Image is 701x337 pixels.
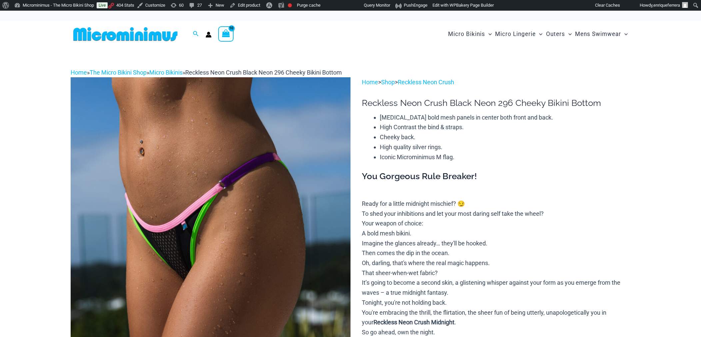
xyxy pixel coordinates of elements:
li: [MEDICAL_DATA] bold mesh panels in center both front and back. [380,113,630,123]
p: > > [362,77,630,87]
a: Micro BikinisMenu ToggleMenu Toggle [446,24,493,44]
a: The Micro Bikini Shop [90,69,147,76]
span: Micro Lingerie [495,26,536,43]
span: enriqueferrera [653,3,680,8]
a: Search icon link [193,30,199,38]
a: View Shopping Cart, 10 items [218,26,234,42]
h3: You Gorgeous Rule Breaker! [362,171,630,182]
div: Needs improvement [288,3,292,7]
img: MM SHOP LOGO FLAT [71,27,180,42]
b: Reckless Neon Crush Midnight [373,319,454,326]
span: Menu Toggle [485,26,492,43]
span: Mens Swimwear [575,26,621,43]
span: Menu Toggle [565,26,572,43]
a: Account icon link [206,32,212,38]
li: High Contrast the bind & straps. [380,122,630,132]
span: Menu Toggle [621,26,628,43]
a: Home [362,79,378,86]
img: Views over 48 hours. Click for more Jetpack Stats. [327,1,342,12]
li: High quality silver rings. [380,142,630,152]
span: Micro Bikinis [448,26,485,43]
a: OutersMenu ToggleMenu Toggle [544,24,573,44]
span: » » » [71,69,342,76]
li: Cheeky back. [380,132,630,142]
span: Menu Toggle [536,26,542,43]
a: Micro LingerieMenu ToggleMenu Toggle [493,24,544,44]
li: Iconic Microminimus M flag. [380,152,630,162]
h1: Reckless Neon Crush Black Neon 296 Cheeky Bikini Bottom [362,98,630,108]
a: Shop [381,79,395,86]
a: Micro Bikinis [149,69,183,76]
a: Home [71,69,87,76]
a: Reckless Neon Crush [398,79,454,86]
span: Outers [546,26,565,43]
span: Reckless Neon Crush Black Neon 296 Cheeky Bikini Bottom [185,69,342,76]
a: Live [97,2,108,8]
a: Mens SwimwearMenu ToggleMenu Toggle [573,24,629,44]
nav: Site Navigation [445,23,630,45]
